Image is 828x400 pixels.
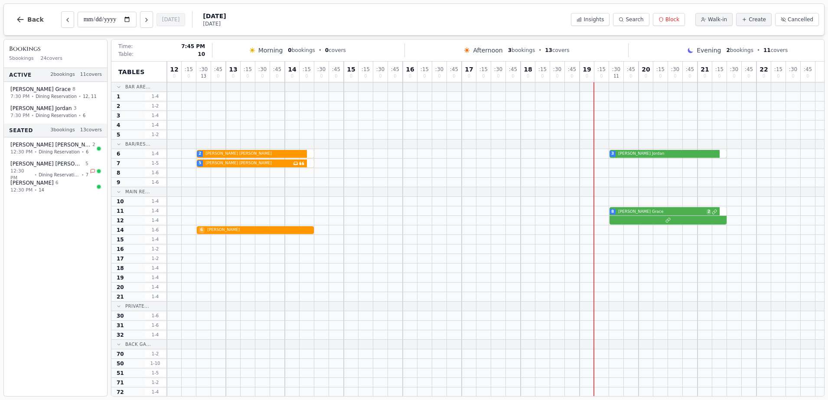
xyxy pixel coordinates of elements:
[198,51,205,58] span: 10
[117,236,124,243] span: 15
[246,74,249,78] span: 0
[145,131,166,138] span: 1 - 2
[85,160,88,168] span: 5
[556,74,558,78] span: 0
[92,141,95,149] span: 2
[117,274,124,281] span: 19
[204,151,304,157] span: [PERSON_NAME] [PERSON_NAME]
[125,84,150,90] span: Bar Are...
[612,67,620,72] span: : 30
[688,74,691,78] span: 0
[81,171,84,178] span: •
[659,74,662,78] span: 0
[482,74,485,78] span: 0
[497,74,499,78] span: 0
[117,179,120,186] span: 9
[61,11,74,28] button: Previous day
[291,74,293,78] span: 0
[438,74,440,78] span: 0
[760,66,768,72] span: 22
[747,74,750,78] span: 0
[273,67,281,72] span: : 45
[78,93,81,100] span: •
[117,131,120,138] span: 5
[347,66,355,72] span: 15
[117,93,120,100] span: 1
[39,171,80,178] span: Dining Reservation
[317,67,326,72] span: : 30
[244,67,252,72] span: : 15
[229,66,237,72] span: 13
[545,47,552,53] span: 13
[10,179,54,186] span: [PERSON_NAME]
[31,112,34,119] span: •
[806,74,809,78] span: 0
[708,16,727,23] span: Walk-in
[117,217,124,224] span: 12
[645,74,647,78] span: 0
[39,149,80,155] span: Dining Reservation
[629,74,632,78] span: 0
[733,74,735,78] span: 0
[736,13,772,26] button: Create
[509,67,517,72] span: : 45
[117,360,124,367] span: 50
[6,157,105,185] button: [PERSON_NAME] [PERSON_NAME]512:30 PM•Dining Reservation•7
[379,74,381,78] span: 0
[600,74,603,78] span: 0
[145,284,166,290] span: 1 - 4
[145,103,166,109] span: 1 - 2
[749,16,766,23] span: Create
[117,122,120,129] span: 4
[568,67,576,72] span: : 45
[83,93,97,100] span: 12, 11
[453,74,455,78] span: 0
[203,20,226,27] span: [DATE]
[718,74,720,78] span: 0
[626,16,643,23] span: Search
[80,71,102,78] span: 11 covers
[10,141,91,148] span: [PERSON_NAME] [PERSON_NAME]
[34,171,37,178] span: •
[27,16,44,23] span: Back
[201,74,206,78] span: 13
[199,227,205,233] span: 6
[117,160,120,167] span: 7
[117,265,124,272] span: 18
[145,227,166,233] span: 1 - 6
[763,47,788,54] span: covers
[214,67,222,72] span: : 45
[145,122,166,128] span: 1 - 4
[704,74,706,78] span: 0
[185,67,193,72] span: : 15
[364,74,367,78] span: 0
[199,160,201,166] span: 5
[156,13,186,26] button: [DATE]
[145,208,166,214] span: 1 - 4
[204,160,292,166] span: [PERSON_NAME] [PERSON_NAME]
[325,47,346,54] span: covers
[611,209,614,215] span: 8
[545,47,569,54] span: covers
[627,67,635,72] span: : 45
[34,149,37,155] span: •
[465,66,473,72] span: 17
[763,74,765,78] span: 0
[145,93,166,100] span: 1 - 4
[686,67,694,72] span: : 45
[584,16,604,23] span: Insights
[726,47,730,53] span: 2
[406,66,414,72] span: 16
[199,67,208,72] span: : 30
[145,169,166,176] span: 1 - 6
[288,47,315,54] span: bookings
[145,370,166,376] span: 1 - 5
[788,16,813,23] span: Cancelled
[9,127,33,133] span: Seated
[730,67,738,72] span: : 30
[145,198,166,205] span: 1 - 4
[261,74,264,78] span: 0
[145,360,166,367] span: 1 - 10
[81,149,84,155] span: •
[763,47,771,53] span: 11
